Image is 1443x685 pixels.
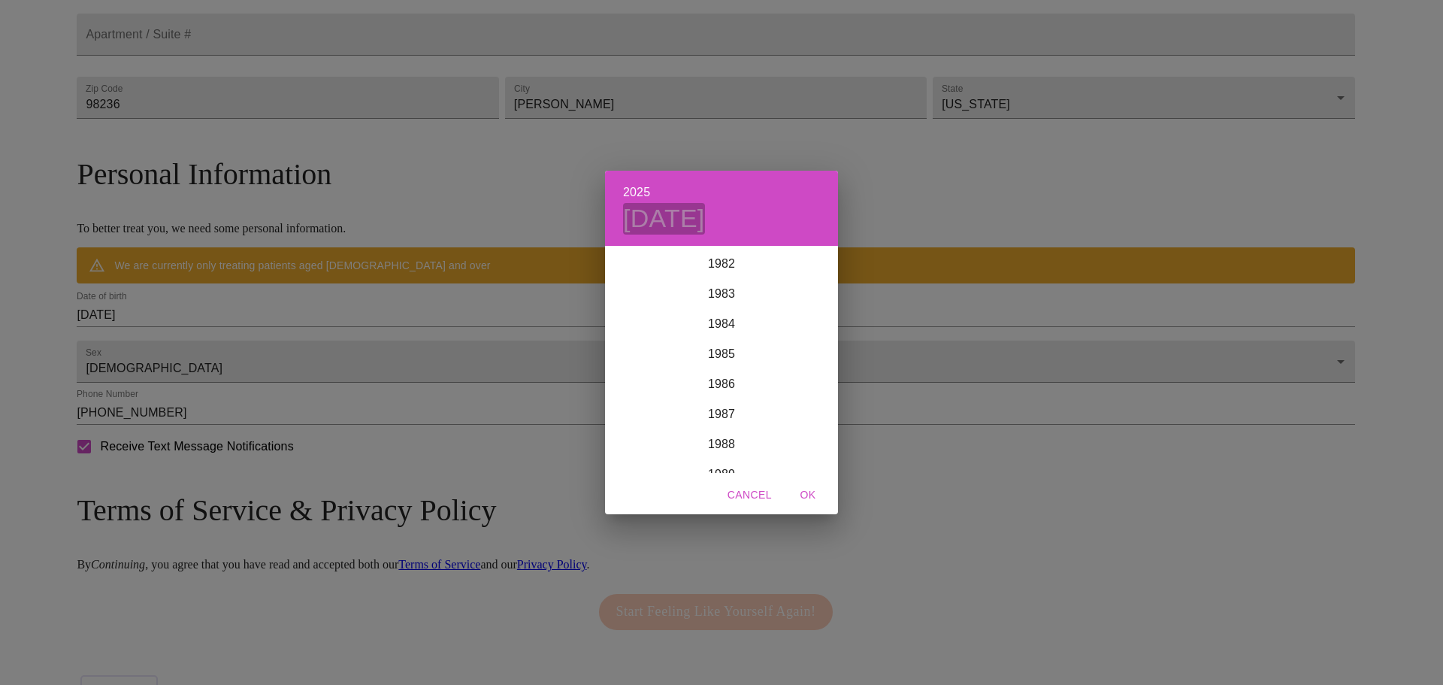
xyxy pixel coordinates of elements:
div: 1984 [605,309,838,339]
span: Cancel [728,486,772,505]
div: 1988 [605,429,838,459]
button: Cancel [721,481,778,509]
button: 2025 [623,182,650,203]
div: 1989 [605,459,838,490]
div: 1985 [605,339,838,369]
div: 1983 [605,279,838,309]
div: 1987 [605,399,838,429]
button: OK [784,481,832,509]
button: [DATE] [623,203,705,235]
div: 1982 [605,249,838,279]
div: 1986 [605,369,838,399]
span: OK [790,486,826,505]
